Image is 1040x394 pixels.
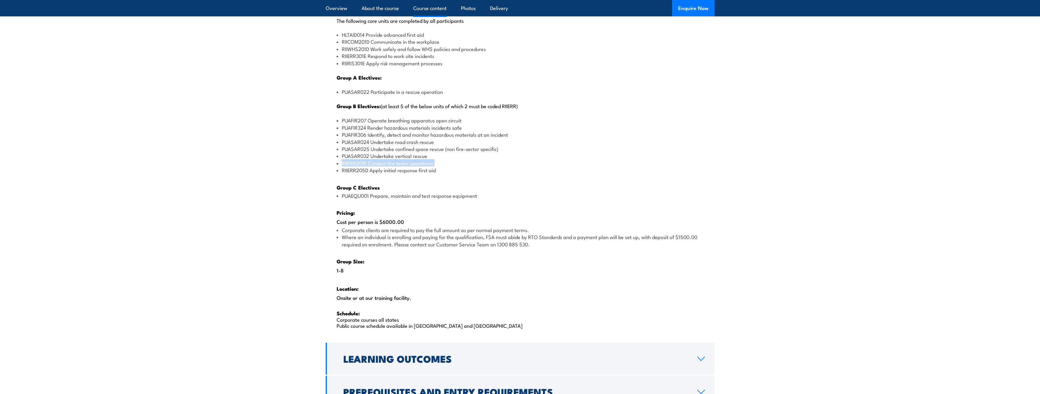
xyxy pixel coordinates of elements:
strong: Group B Electives: [337,102,381,110]
li: RIIRIS301E Apply risk management processes [337,60,704,67]
strong: Location: [337,285,359,293]
li: PUASAR024 Undertake road crash rescue [337,138,704,145]
p: (at least 5 of the below units of which 2 must be coded RIIERR) [337,103,704,109]
li: PUASAR025 Undertake confined space rescue (non fire-sector specific) [337,145,704,152]
li: PUAFIR306 Identify, detect and monitor hazardous materials at an incident [337,131,704,138]
strong: Schedule: [337,309,360,317]
li: RIIERR205D Apply initial response first aid [337,166,704,173]
h2: Learning Outcomes [343,354,688,363]
p: Corporate courses all states Public course schedule available in [GEOGRAPHIC_DATA] and [GEOGRAPHI... [337,310,704,328]
li: HLTAID014 Provide advanced first aid [337,31,704,38]
li: Where an individual is enrolling and paying for the qualification, FSA must abide by RTO Standard... [337,233,704,248]
li: RIIERR301E Respond to work site incidents [337,52,704,59]
li: RIICOM201D Communicate in the workplace [337,38,704,45]
li: PUAFIR324 Render hazardous materials incidents safe [337,124,704,131]
a: Learning Outcomes [326,343,715,375]
strong: Pricing: [337,209,355,217]
li: PUASAR032 Undertake vertical rescue [337,152,704,159]
li: PUAEQU001 Prepare, maintain and test response equipment [337,192,704,199]
li: RIIWHS201D Work safely and follow WHS policies and procedures [337,45,704,52]
li: Corporate clients are required to pay the full amount as per normal payment terms. [337,226,704,233]
strong: Group C Electives [337,183,380,191]
li: RIIERR201E Conduct fire team operations [337,159,704,166]
li: PUAFIR207 Operate breathing apparatus open circuit [337,117,704,124]
strong: Group A Electives: [337,74,382,81]
p: The following core units are completed by all participants [337,17,704,23]
strong: Group Size: [337,257,364,265]
li: PUASAR022 Participate in a rescue operation [337,88,704,95]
